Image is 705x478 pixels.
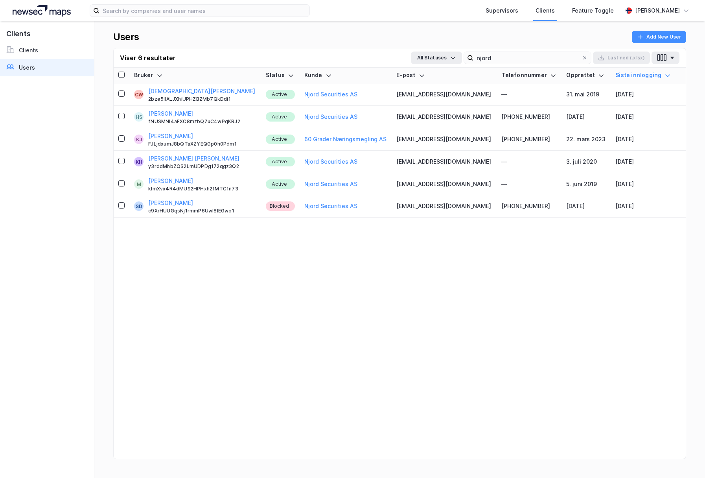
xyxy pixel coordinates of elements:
td: [DATE] [561,106,611,128]
img: logo.a4113a55bc3d86da70a041830d287a7e.svg [13,5,71,17]
div: [PHONE_NUMBER] [501,135,557,144]
div: Clients [536,6,555,15]
button: [DEMOGRAPHIC_DATA][PERSON_NAME] [148,87,255,96]
div: CW [135,90,143,99]
div: Kunde [304,72,387,79]
button: [PERSON_NAME] [148,131,193,141]
button: All Statuses [411,52,462,64]
div: Users [19,63,35,72]
td: [DATE] [611,195,676,218]
div: 2bze5IIALJXhiUPHZBZMb7QkDdi1 [148,96,256,102]
div: Opprettet [566,72,606,79]
td: [EMAIL_ADDRESS][DOMAIN_NAME] [392,151,497,173]
td: [DATE] [611,83,676,106]
td: [DATE] [611,151,676,173]
div: Viser 6 resultater [120,53,176,63]
button: Add New User [632,31,686,43]
div: [PHONE_NUMBER] [501,112,557,122]
div: HS [136,112,142,122]
button: Njord Securities AS [304,179,357,189]
button: Njord Securities AS [304,201,357,211]
div: Clients [19,46,38,55]
div: Bruker [134,72,256,79]
button: 60 Grader Næringsmegling AS [304,135,387,144]
button: Njord Securities AS [304,157,357,166]
td: [EMAIL_ADDRESS][DOMAIN_NAME] [392,128,497,151]
button: [PERSON_NAME] [PERSON_NAME] [148,154,239,163]
input: Search by companies and user names [99,5,309,17]
div: SD [136,201,142,211]
iframe: Chat Widget [666,440,705,478]
button: Njord Securities AS [304,112,357,122]
button: [PERSON_NAME] [148,109,193,118]
div: Feature Toggle [572,6,614,15]
div: Siste innlogging [615,72,671,79]
div: E-post [396,72,492,79]
div: Users [113,31,139,43]
td: [EMAIL_ADDRESS][DOMAIN_NAME] [392,173,497,196]
div: y3rddMhbZQS2LmUDPDg172qgz3Q2 [148,163,256,170]
td: [DATE] [561,195,611,218]
div: FJLjdxumJ8bQTaXZYEQGp0h0Pdm1 [148,141,256,147]
td: 3. juli 2020 [561,151,611,173]
div: kImXvx4R4dMU92HPHxh2fMTC1n73 [148,186,256,192]
button: [PERSON_NAME] [148,176,193,186]
td: — [497,83,561,106]
div: Telefonnummer [501,72,557,79]
div: fNUSMNl4aFXC8mzbQZuC4wPqKRJ2 [148,118,256,125]
div: M [137,179,141,189]
div: c9XrHUUGqsNj1rmmP6Uwl8lEGwo1 [148,208,256,214]
td: 31. mai 2019 [561,83,611,106]
button: [PERSON_NAME] [148,198,193,208]
div: KH [136,157,142,166]
td: 22. mars 2023 [561,128,611,151]
td: 5. juni 2019 [561,173,611,196]
td: [EMAIL_ADDRESS][DOMAIN_NAME] [392,195,497,218]
div: Status [266,72,295,79]
div: KJ [136,135,142,144]
button: Njord Securities AS [304,90,357,99]
div: Supervisors [486,6,518,15]
input: Search user by name, email or client [473,52,582,64]
div: [PHONE_NUMBER] [501,201,557,211]
td: — [497,151,561,173]
td: [DATE] [611,173,676,196]
td: [EMAIL_ADDRESS][DOMAIN_NAME] [392,83,497,106]
div: Kontrollprogram for chat [666,440,705,478]
td: [DATE] [611,106,676,128]
td: — [497,173,561,196]
div: [PERSON_NAME] [635,6,680,15]
td: [DATE] [611,128,676,151]
td: [EMAIL_ADDRESS][DOMAIN_NAME] [392,106,497,128]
